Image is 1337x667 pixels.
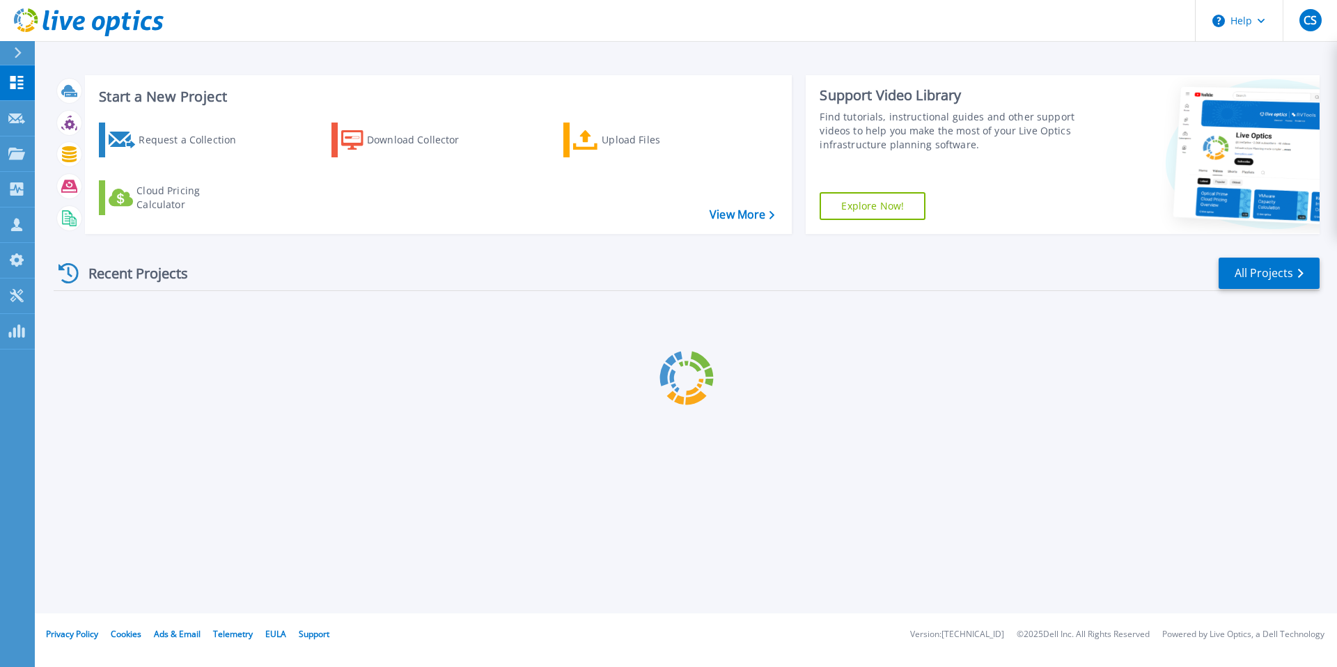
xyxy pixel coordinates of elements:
[1304,15,1317,26] span: CS
[820,192,925,220] a: Explore Now!
[820,110,1081,152] div: Find tutorials, instructional guides and other support videos to help you make the most of your L...
[265,628,286,640] a: EULA
[299,628,329,640] a: Support
[602,126,713,154] div: Upload Files
[139,126,250,154] div: Request a Collection
[1162,630,1324,639] li: Powered by Live Optics, a Dell Technology
[99,123,254,157] a: Request a Collection
[136,184,248,212] div: Cloud Pricing Calculator
[1017,630,1150,639] li: © 2025 Dell Inc. All Rights Reserved
[99,89,774,104] h3: Start a New Project
[1219,258,1320,289] a: All Projects
[331,123,487,157] a: Download Collector
[710,208,774,221] a: View More
[46,628,98,640] a: Privacy Policy
[54,256,207,290] div: Recent Projects
[154,628,201,640] a: Ads & Email
[820,86,1081,104] div: Support Video Library
[367,126,478,154] div: Download Collector
[99,180,254,215] a: Cloud Pricing Calculator
[111,628,141,640] a: Cookies
[213,628,253,640] a: Telemetry
[910,630,1004,639] li: Version: [TECHNICAL_ID]
[563,123,719,157] a: Upload Files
